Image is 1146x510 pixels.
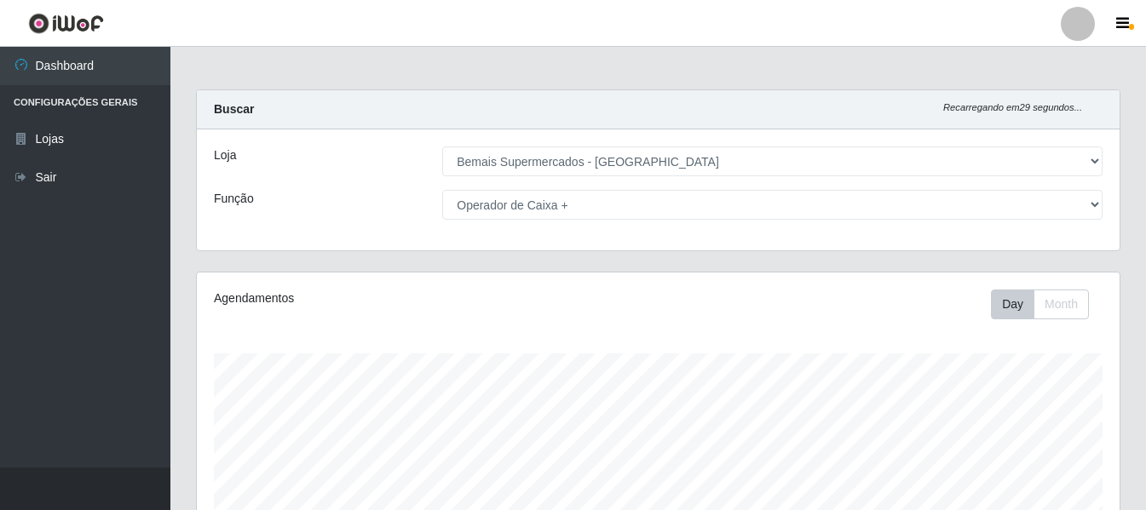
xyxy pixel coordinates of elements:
[214,146,236,164] label: Loja
[28,13,104,34] img: CoreUI Logo
[1034,289,1089,319] button: Month
[991,289,1089,319] div: First group
[214,289,569,307] div: Agendamentos
[214,102,254,116] strong: Buscar
[991,289,1103,319] div: Toolbar with button groups
[943,102,1082,112] i: Recarregando em 29 segundos...
[991,289,1034,319] button: Day
[214,190,254,208] label: Função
